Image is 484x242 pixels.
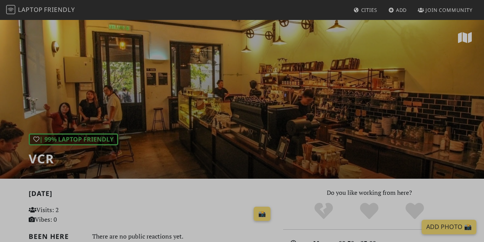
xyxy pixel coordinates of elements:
div: Definitely! [392,202,437,221]
p: Visits: 2 Vibes: 0 [29,205,104,225]
span: Add [396,7,407,13]
a: Join Community [415,3,476,17]
h2: [DATE] [29,189,274,201]
a: 📸 [254,207,271,221]
div: | 99% Laptop Friendly [29,133,118,146]
a: Add Photo 📸 [422,220,476,234]
a: Cities [350,3,380,17]
a: LaptopFriendly LaptopFriendly [6,3,75,17]
p: Do you like working from here? [283,188,456,198]
a: Add [385,3,410,17]
span: Join Community [425,7,473,13]
span: Friendly [44,5,75,14]
h1: VCR [29,151,118,166]
span: Cities [361,7,377,13]
span: Laptop [18,5,43,14]
img: LaptopFriendly [6,5,15,14]
div: No [301,202,347,221]
h2: Been here [29,232,83,240]
div: Yes [347,202,392,221]
div: There are no public reactions yet. [92,231,274,242]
